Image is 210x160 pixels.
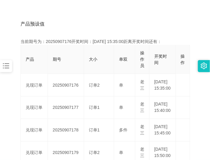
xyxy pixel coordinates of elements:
td: 老三 [135,119,149,142]
span: 订单2 [89,83,100,88]
i: 图标： 设置 [201,63,207,69]
span: 单 [119,150,123,155]
td: 20250907177 [48,97,84,119]
td: 老三 [135,97,149,119]
td: 20250907176 [48,74,84,97]
td: [DATE] 15:45:00 [149,119,176,142]
td: 20250907178 [48,119,84,142]
td: 兑现订单 [21,74,48,97]
td: [DATE] 15:35:00 [149,74,176,97]
span: 大小 [89,57,97,62]
span: 产品 [26,57,34,62]
span: 单 [119,105,123,110]
span: 订单1 [89,128,100,133]
span: 订单1 [89,105,100,110]
td: [DATE] 15:40:00 [149,97,176,119]
span: 多件 [119,128,127,133]
td: 兑现订单 [21,97,48,119]
span: 订单2 [89,150,100,155]
i: 图标： 条形图 [2,62,10,70]
span: 单双 [119,57,127,62]
span: 期号 [53,57,61,62]
div: 当前期号为：20250907176开奖时间：[DATE] 15:35:00距离开奖时间还有： [20,38,190,45]
span: 开奖时间 [154,54,167,65]
td: 兑现订单 [21,119,48,142]
td: 老三 [135,74,149,97]
span: 操作员 [140,51,144,68]
span: 操作 [181,54,185,65]
span: 单 [119,83,123,88]
span: 产品预设值 [20,20,45,28]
